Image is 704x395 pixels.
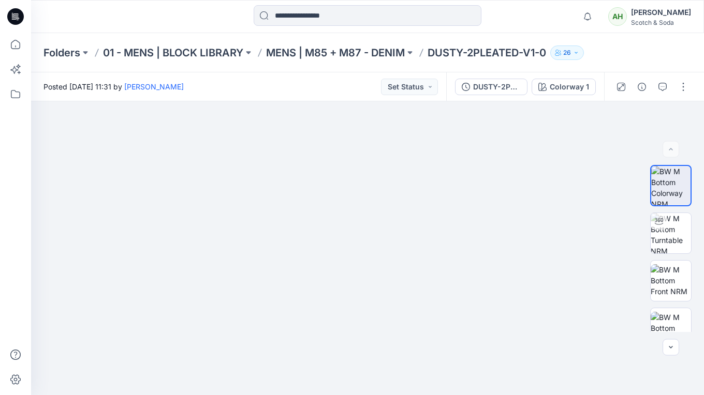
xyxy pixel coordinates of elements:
[651,312,691,344] img: BW M Bottom Back NRM
[651,166,691,205] img: BW M Bottom Colorway NRM
[631,6,691,19] div: [PERSON_NAME]
[124,82,184,91] a: [PERSON_NAME]
[532,79,596,95] button: Colorway 1
[651,213,691,253] img: BW M Bottom Turntable NRM
[266,45,405,60] a: MENS | M85 + M87 - DENIM
[563,47,571,58] p: 26
[43,45,80,60] a: Folders
[455,79,527,95] button: DUSTY-2PLEATED-V1-0
[631,19,691,26] div: Scotch & Soda
[103,45,243,60] a: 01 - MENS | BLOCK LIBRARY
[550,81,589,93] div: Colorway 1
[651,264,691,297] img: BW M Bottom Front NRM
[550,45,584,60] button: 26
[634,79,650,95] button: Details
[43,81,184,92] span: Posted [DATE] 11:31 by
[608,7,627,26] div: AH
[473,81,521,93] div: DUSTY-2PLEATED-V1-0
[428,45,546,60] p: DUSTY-2PLEATED-V1-0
